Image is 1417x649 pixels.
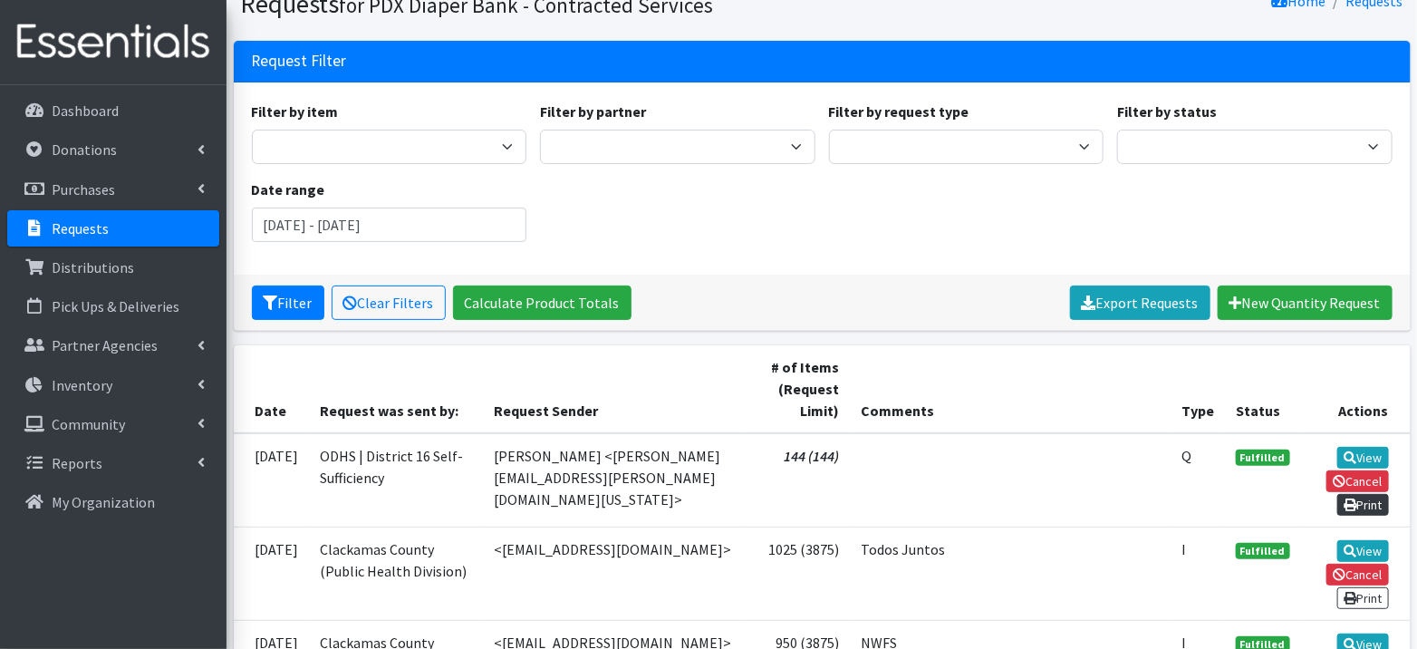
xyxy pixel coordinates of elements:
p: Distributions [52,258,134,276]
p: My Organization [52,493,155,511]
a: Export Requests [1070,286,1210,320]
a: Reports [7,445,219,481]
a: Clear Filters [332,286,446,320]
img: HumanEssentials [7,12,219,73]
a: Purchases [7,171,219,208]
h3: Request Filter [252,52,347,71]
td: 144 (144) [743,433,851,528]
td: Clackamas County (Public Health Division) [310,527,484,620]
a: Dashboard [7,92,219,129]
a: Print [1337,494,1389,516]
a: Community [7,406,219,442]
td: [DATE] [234,527,310,620]
td: <[EMAIL_ADDRESS][DOMAIN_NAME]> [483,527,742,620]
a: Distributions [7,249,219,286]
label: Filter by item [252,101,339,122]
td: 1025 (3875) [743,527,851,620]
td: [DATE] [234,433,310,528]
td: Todos Juntos [850,527,1171,620]
th: Request was sent by: [310,345,484,433]
th: Request Sender [483,345,742,433]
a: View [1337,540,1389,562]
label: Filter by request type [829,101,969,122]
a: New Quantity Request [1218,286,1393,320]
td: ODHS | District 16 Self-Sufficiency [310,433,484,528]
abbr: Individual [1181,540,1186,558]
label: Filter by partner [540,101,646,122]
p: Inventory [52,376,112,394]
input: January 1, 2011 - December 31, 2011 [252,208,527,242]
button: Filter [252,286,324,320]
a: Inventory [7,367,219,403]
a: Cancel [1326,470,1389,492]
th: # of Items (Request Limit) [743,345,851,433]
a: Calculate Product Totals [453,286,631,320]
abbr: Quantity [1181,447,1191,465]
th: Type [1171,345,1225,433]
a: Cancel [1326,564,1389,586]
th: Comments [850,345,1171,433]
p: Pick Ups & Deliveries [52,297,179,315]
span: Fulfilled [1236,450,1290,466]
td: [PERSON_NAME] <[PERSON_NAME][EMAIL_ADDRESS][PERSON_NAME][DOMAIN_NAME][US_STATE]> [483,433,742,528]
a: View [1337,447,1389,469]
p: Dashboard [52,102,119,120]
a: Donations [7,131,219,168]
a: Requests [7,210,219,247]
p: Partner Agencies [52,336,158,354]
label: Date range [252,179,325,200]
a: My Organization [7,484,219,520]
p: Donations [52,140,117,159]
p: Community [52,415,125,433]
a: Pick Ups & Deliveries [7,288,219,324]
label: Filter by status [1117,101,1217,122]
p: Purchases [52,180,115,199]
th: Status [1225,345,1301,433]
span: Fulfilled [1236,543,1290,559]
th: Actions [1301,345,1411,433]
p: Requests [52,219,109,237]
a: Partner Agencies [7,327,219,363]
th: Date [234,345,310,433]
p: Reports [52,454,102,472]
a: Print [1337,587,1389,609]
